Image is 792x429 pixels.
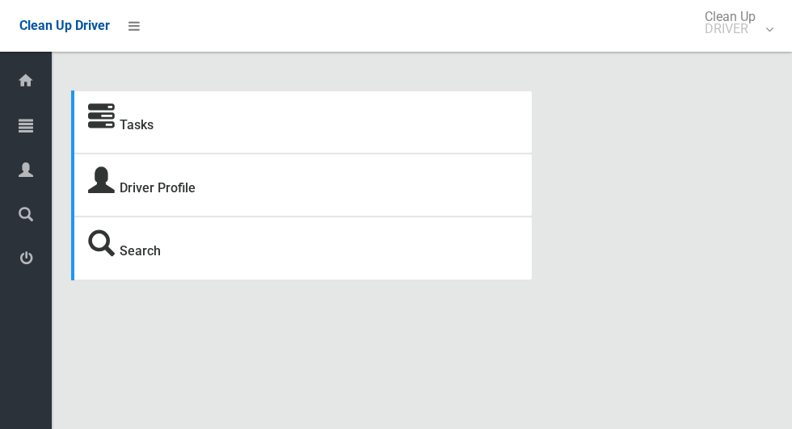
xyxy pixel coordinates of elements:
[120,117,154,132] a: Tasks
[697,11,772,35] span: Clean Up
[120,180,196,196] a: Driver Profile
[705,23,756,35] small: DRIVER
[120,243,161,259] a: Search
[19,14,110,38] a: Clean Up Driver
[19,18,110,33] span: Clean Up Driver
